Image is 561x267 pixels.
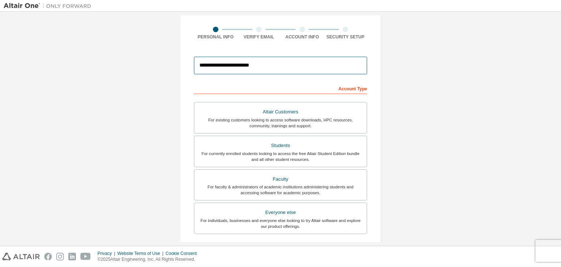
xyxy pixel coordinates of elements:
[199,151,362,162] div: For currently enrolled students looking to access the free Altair Student Edition bundle and all ...
[324,34,367,40] div: Security Setup
[194,34,237,40] div: Personal Info
[68,253,76,260] img: linkedin.svg
[199,107,362,117] div: Altair Customers
[56,253,64,260] img: instagram.svg
[117,251,165,256] div: Website Terms of Use
[199,140,362,151] div: Students
[98,251,117,256] div: Privacy
[199,184,362,196] div: For faculty & administrators of academic institutions administering students and accessing softwa...
[199,218,362,229] div: For individuals, businesses and everyone else looking to try Altair software and explore our prod...
[98,256,201,263] p: © 2025 Altair Engineering, Inc. All Rights Reserved.
[165,251,201,256] div: Cookie Consent
[194,82,367,94] div: Account Type
[280,34,324,40] div: Account Info
[4,2,95,10] img: Altair One
[2,253,40,260] img: altair_logo.svg
[44,253,52,260] img: facebook.svg
[237,34,281,40] div: Verify Email
[199,117,362,129] div: For existing customers looking to access software downloads, HPC resources, community, trainings ...
[80,253,91,260] img: youtube.svg
[199,174,362,184] div: Faculty
[199,207,362,218] div: Everyone else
